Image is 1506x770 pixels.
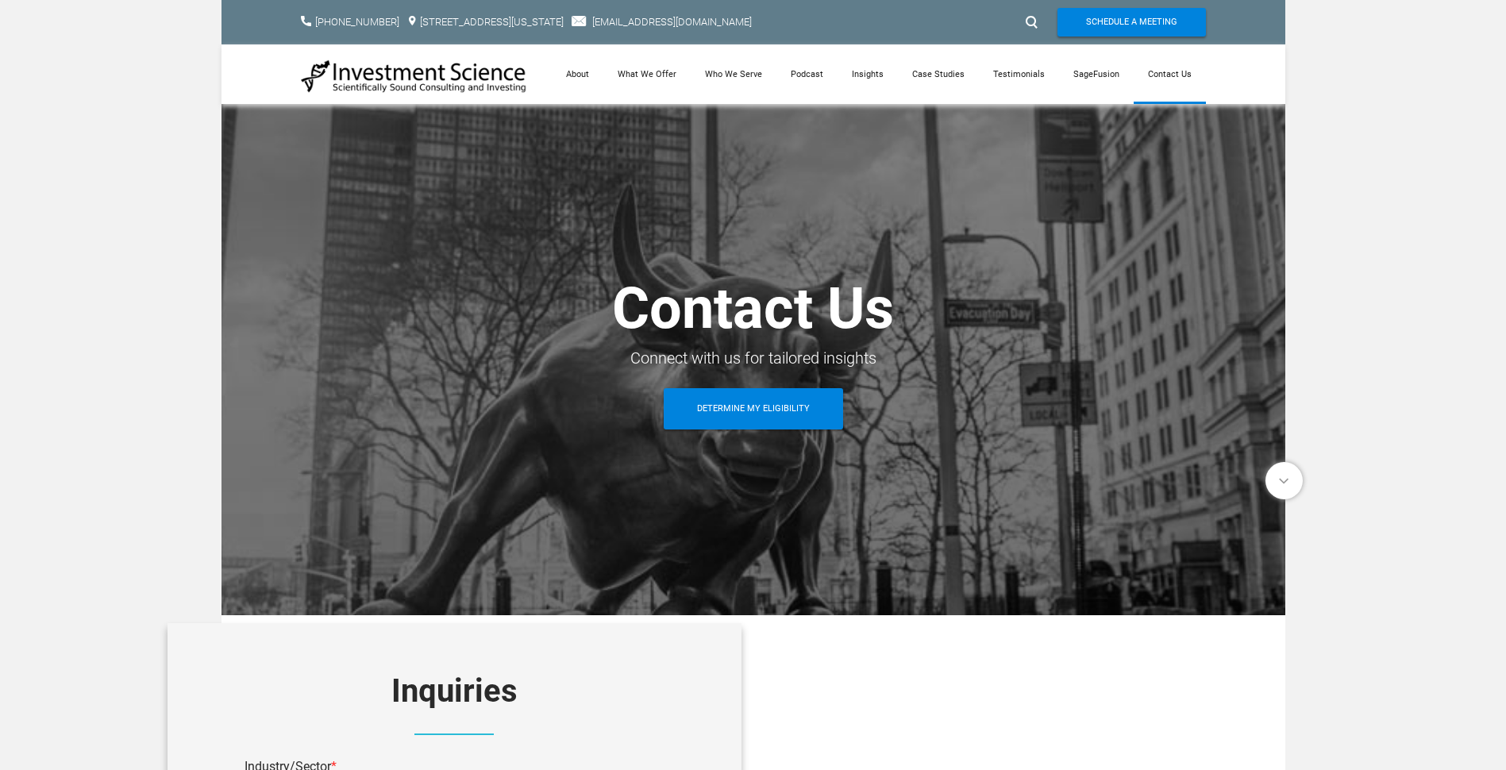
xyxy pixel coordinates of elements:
span: Contact Us​​​​ [612,275,894,342]
a: SageFusion [1059,44,1134,104]
a: Who We Serve [691,44,776,104]
span: Schedule A Meeting [1086,8,1177,37]
a: Podcast [776,44,838,104]
a: Insights [838,44,898,104]
a: Determine My Eligibility [664,388,843,429]
div: ​Connect with us for tailored insights [301,344,1206,372]
a: Case Studies [898,44,979,104]
a: [STREET_ADDRESS][US_STATE]​ [420,16,564,28]
a: About [552,44,603,104]
a: [PHONE_NUMBER] [315,16,399,28]
a: Schedule A Meeting [1057,8,1206,37]
a: Contact Us [1134,44,1206,104]
a: [EMAIL_ADDRESS][DOMAIN_NAME] [592,16,752,28]
img: Investment Science | NYC Consulting Services [301,59,527,94]
a: What We Offer [603,44,691,104]
font: Inquiries [391,672,518,710]
img: Picture [414,733,494,735]
a: Testimonials [979,44,1059,104]
span: Determine My Eligibility [697,388,810,429]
